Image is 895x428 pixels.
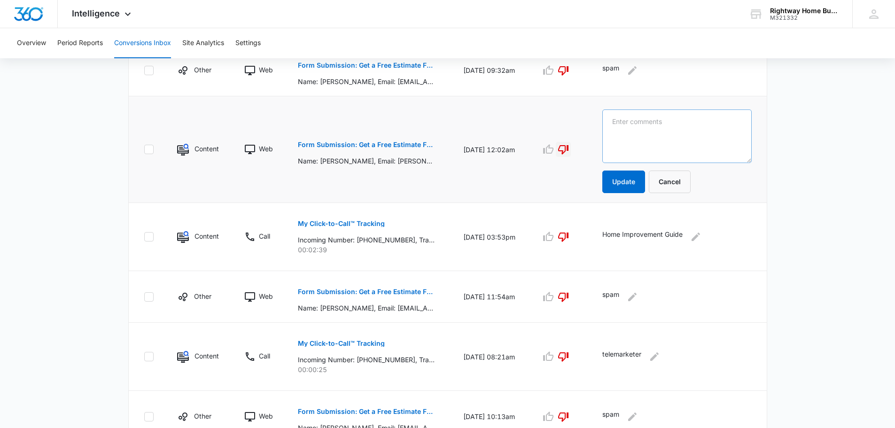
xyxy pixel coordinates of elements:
button: My Click-to-Call™ Tracking [298,332,385,355]
p: My Click-to-Call™ Tracking [298,220,385,227]
p: Other [194,291,211,301]
p: spam [602,63,619,78]
td: [DATE] 11:54am [452,271,529,323]
p: telemarketer [602,349,641,364]
p: Form Submission: Get a Free Estimate Form - NEW [DATE] [298,141,435,148]
button: Form Submission: Get a Free Estimate Form - NEW [DATE] [298,133,435,156]
p: My Click-to-Call™ Tracking [298,340,385,347]
td: [DATE] 03:53pm [452,203,529,271]
td: [DATE] 12:02am [452,96,529,203]
p: Incoming Number: [PHONE_NUMBER], Tracking Number: [PHONE_NUMBER], Ring To: [PHONE_NUMBER], Caller... [298,235,435,245]
p: Call [259,231,270,241]
button: Edit Comments [625,289,640,304]
p: 00:02:39 [298,245,441,255]
button: Edit Comments [625,63,640,78]
button: Conversions Inbox [114,28,171,58]
td: [DATE] 09:32am [452,45,529,96]
p: Call [259,351,270,361]
p: Content [195,144,219,154]
button: Site Analytics [182,28,224,58]
p: Web [259,411,273,421]
p: Form Submission: Get a Free Estimate Form - NEW [DATE] [298,408,435,415]
p: Incoming Number: [PHONE_NUMBER], Tracking Number: [PHONE_NUMBER], Ring To: [PHONE_NUMBER], Caller... [298,355,435,365]
p: Content [195,231,219,241]
p: spam [602,409,619,424]
p: Home Improvement Guide [602,229,683,244]
button: Settings [235,28,261,58]
p: Form Submission: Get a Free Estimate Form - NEW [DATE] [298,288,435,295]
div: account name [770,7,839,15]
button: Edit Comments [625,409,640,424]
p: Web [259,291,273,301]
p: Name: [PERSON_NAME], Email: [PERSON_NAME][EMAIL_ADDRESS][DOMAIN_NAME], Phone: [PHONE_NUMBER], Zip... [298,156,435,166]
p: spam [602,289,619,304]
button: Update [602,171,645,193]
button: Edit Comments [688,229,703,244]
p: 00:00:25 [298,365,441,374]
button: My Click-to-Call™ Tracking [298,212,385,235]
span: Intelligence [72,8,120,18]
p: Name: [PERSON_NAME], Email: [EMAIL_ADDRESS][DOMAIN_NAME], Phone: [PHONE_NUMBER], Zip Code: 20020,... [298,77,435,86]
button: Period Reports [57,28,103,58]
td: [DATE] 08:21am [452,323,529,391]
button: Cancel [649,171,691,193]
p: Web [259,144,273,154]
button: Edit Comments [647,349,662,364]
button: Form Submission: Get a Free Estimate Form - NEW [DATE] [298,280,435,303]
p: Form Submission: Get a Free Estimate Form - NEW [DATE] [298,62,435,69]
button: Overview [17,28,46,58]
p: Name: [PERSON_NAME], Email: [EMAIL_ADDRESS][DOMAIN_NAME], Phone: [PHONE_NUMBER], Zip Code: 28235,... [298,303,435,313]
p: Web [259,65,273,75]
button: Form Submission: Get a Free Estimate Form - NEW [DATE] [298,400,435,423]
button: Form Submission: Get a Free Estimate Form - NEW [DATE] [298,54,435,77]
div: account id [770,15,839,21]
p: Other [194,411,211,421]
p: Other [194,65,211,75]
p: Content [195,351,219,361]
